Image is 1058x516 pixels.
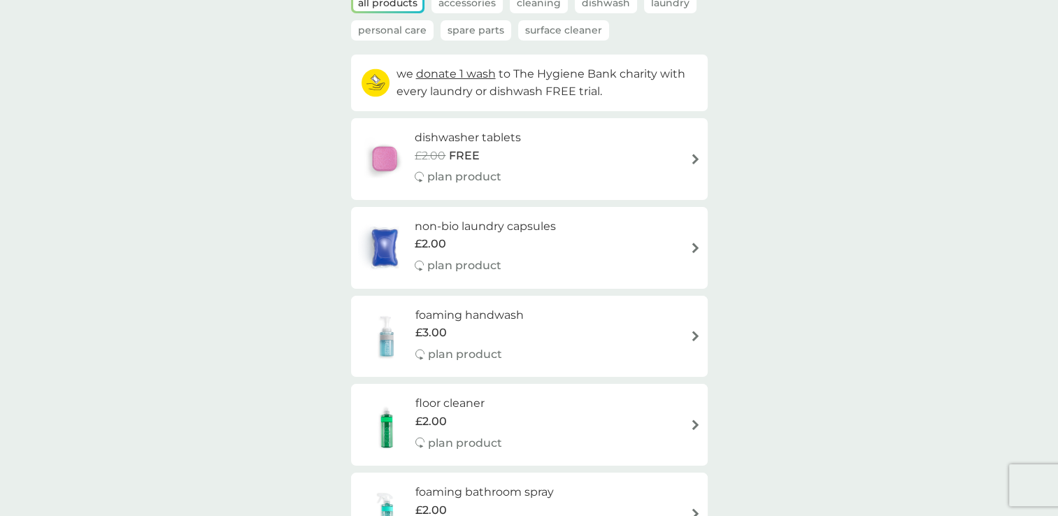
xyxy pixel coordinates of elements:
[415,483,554,501] h6: foaming bathroom spray
[428,345,502,364] p: plan product
[449,147,480,165] span: FREE
[415,394,502,413] h6: floor cleaner
[415,147,445,165] span: £2.00
[416,67,496,80] span: donate 1 wash
[441,20,511,41] button: Spare Parts
[396,65,697,101] p: we to The Hygiene Bank charity with every laundry or dishwash FREE trial.
[690,331,701,341] img: arrow right
[690,154,701,164] img: arrow right
[690,243,701,253] img: arrow right
[415,129,521,147] h6: dishwasher tablets
[351,20,434,41] button: Personal Care
[415,217,556,236] h6: non-bio laundry capsules
[415,324,447,342] span: £3.00
[358,134,411,183] img: dishwasher tablets
[427,257,501,275] p: plan product
[358,401,415,450] img: floor cleaner
[415,413,447,431] span: £2.00
[428,434,502,452] p: plan product
[358,312,415,361] img: foaming handwash
[415,235,446,253] span: £2.00
[518,20,609,41] button: Surface Cleaner
[415,306,524,324] h6: foaming handwash
[358,223,411,272] img: non-bio laundry capsules
[427,168,501,186] p: plan product
[690,420,701,430] img: arrow right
